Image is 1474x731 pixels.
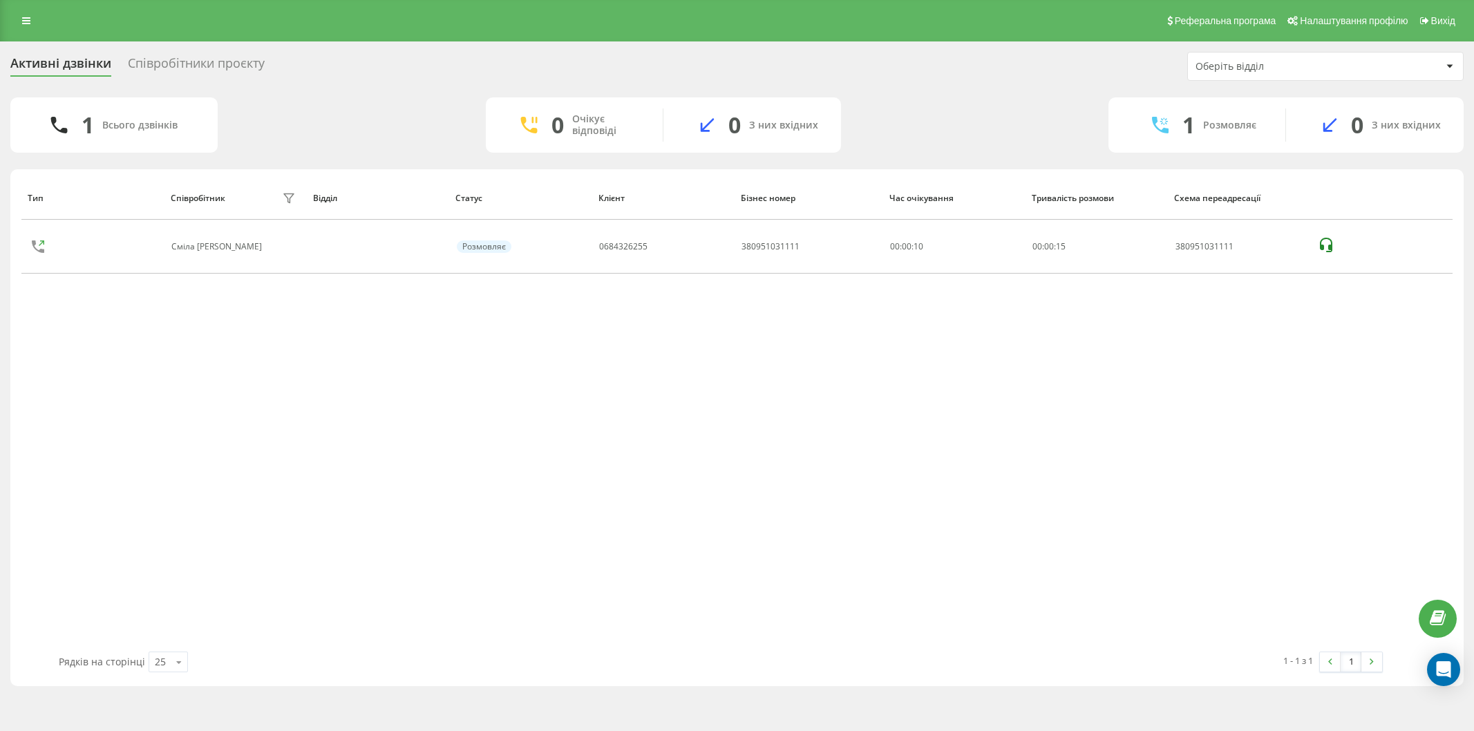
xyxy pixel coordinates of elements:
[457,240,511,253] div: Розмовляє
[155,655,166,669] div: 25
[599,242,648,251] div: 0684326255
[1032,193,1161,203] div: Тривалість розмови
[1182,112,1195,138] div: 1
[551,112,564,138] div: 0
[82,112,94,138] div: 1
[1203,120,1256,131] div: Розмовляє
[171,193,225,203] div: Співробітник
[1372,120,1441,131] div: З них вхідних
[1175,15,1276,26] span: Реферальна програма
[1351,112,1363,138] div: 0
[59,655,145,668] span: Рядків на сторінці
[741,193,876,203] div: Бізнес номер
[10,56,111,77] div: Активні дзвінки
[1300,15,1408,26] span: Налаштування профілю
[598,193,728,203] div: Клієнт
[749,120,818,131] div: З них вхідних
[455,193,585,203] div: Статус
[1032,240,1042,252] span: 00
[890,242,1017,251] div: 00:00:10
[1341,652,1361,672] a: 1
[1056,240,1066,252] span: 15
[28,193,157,203] div: Тип
[128,56,265,77] div: Співробітники проєкту
[102,120,178,131] div: Всього дзвінків
[1175,242,1303,251] div: 380951031111
[1431,15,1455,26] span: Вихід
[1196,61,1361,73] div: Оберіть відділ
[313,193,442,203] div: Відділ
[171,242,265,251] div: Сміла [PERSON_NAME]
[1174,193,1303,203] div: Схема переадресації
[572,113,642,137] div: Очікує відповіді
[1044,240,1054,252] span: 00
[728,112,741,138] div: 0
[889,193,1019,203] div: Час очікування
[741,242,800,251] div: 380951031111
[1032,242,1066,251] div: : :
[1283,654,1313,667] div: 1 - 1 з 1
[1427,653,1460,686] div: Open Intercom Messenger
